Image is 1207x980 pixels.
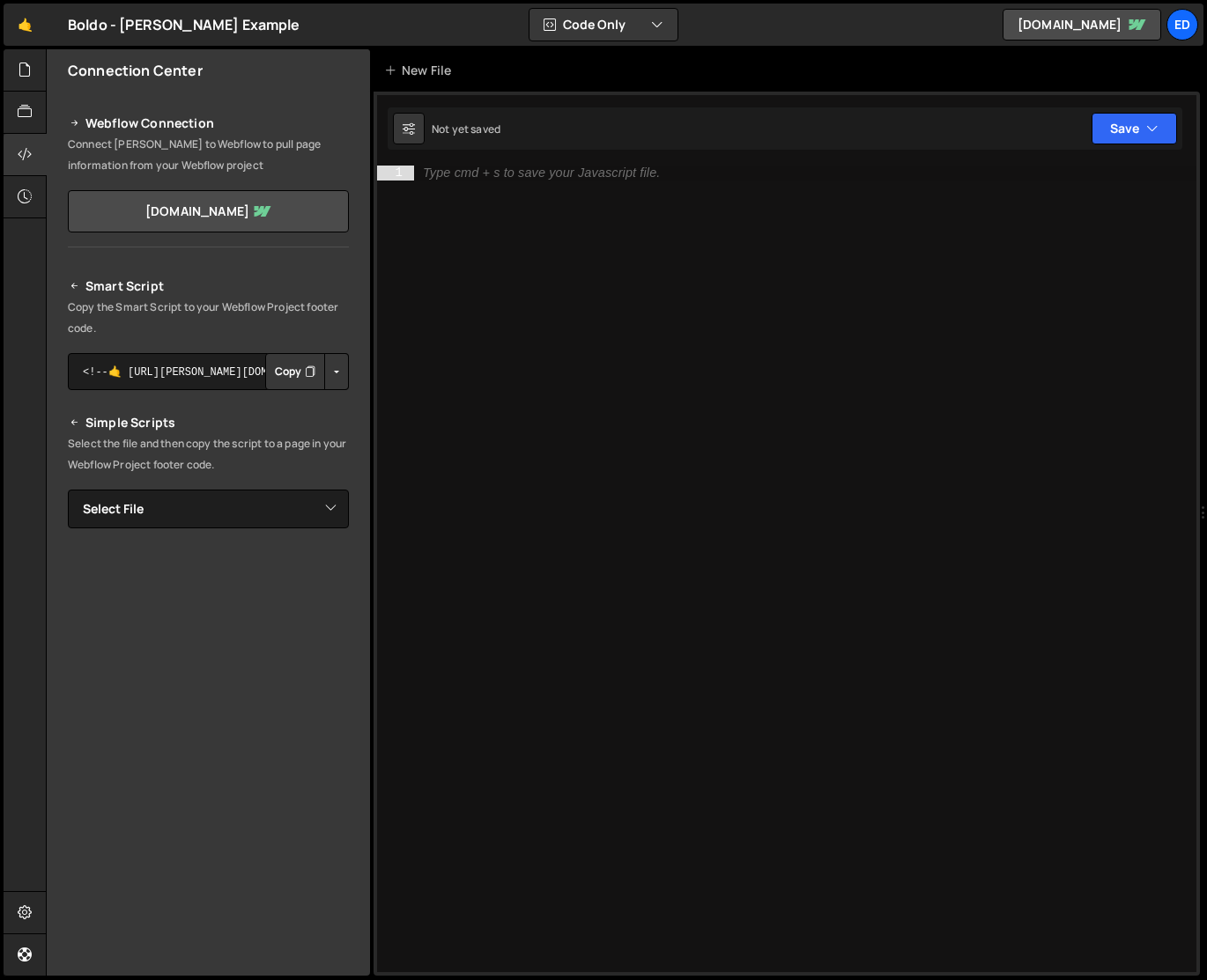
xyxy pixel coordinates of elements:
[432,122,500,136] div: Not yet saved
[68,557,351,716] iframe: YouTube video player
[265,353,349,390] div: Button group with nested dropdown
[68,727,351,886] iframe: YouTube video player
[68,353,349,390] textarea: <!--🤙 [URL][PERSON_NAME][DOMAIN_NAME]> <script>document.addEventListener("DOMContentLoaded", func...
[68,297,349,339] p: Copy the Smart Script to your Webflow Project footer code.
[68,276,349,297] h2: Smart Script
[68,14,300,35] div: Boldo - [PERSON_NAME] Example
[265,353,325,390] button: Copy
[4,4,47,46] a: 🤙
[68,433,349,475] p: Select the file and then copy the script to a page in your Webflow Project footer code.
[1092,113,1177,144] button: Save
[377,166,414,181] div: 1
[423,166,660,180] div: Type cmd + s to save your Javascript file.
[1003,9,1161,41] a: [DOMAIN_NAME]
[68,412,349,433] h2: Simple Scripts
[68,134,349,176] p: Connect [PERSON_NAME] to Webflow to pull page information from your Webflow project
[68,190,349,232] a: [DOMAIN_NAME]
[1166,9,1198,41] a: Ed
[384,62,458,79] div: New File
[68,61,203,80] h2: Connection Center
[529,9,678,41] button: Code Only
[68,113,349,134] h2: Webflow Connection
